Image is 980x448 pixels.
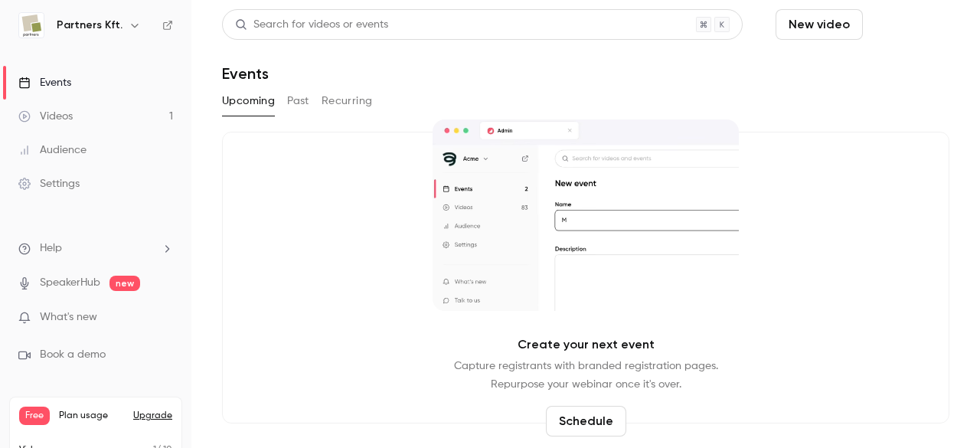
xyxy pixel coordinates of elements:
[518,335,655,354] p: Create your next event
[546,406,626,437] button: Schedule
[18,75,71,90] div: Events
[18,240,173,257] li: help-dropdown-opener
[59,410,124,422] span: Plan usage
[18,142,87,158] div: Audience
[322,89,373,113] button: Recurring
[19,407,50,425] span: Free
[57,18,122,33] h6: Partners Kft.
[40,309,97,325] span: What's new
[18,176,80,191] div: Settings
[454,357,718,394] p: Capture registrants with branded registration pages. Repurpose your webinar once it's over.
[40,240,62,257] span: Help
[287,89,309,113] button: Past
[869,9,949,40] button: Schedule
[776,9,863,40] button: New video
[18,109,73,124] div: Videos
[40,275,100,291] a: SpeakerHub
[222,89,275,113] button: Upcoming
[133,410,172,422] button: Upgrade
[40,347,106,363] span: Book a demo
[235,17,388,33] div: Search for videos or events
[109,276,140,291] span: new
[222,64,269,83] h1: Events
[19,13,44,38] img: Partners Kft.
